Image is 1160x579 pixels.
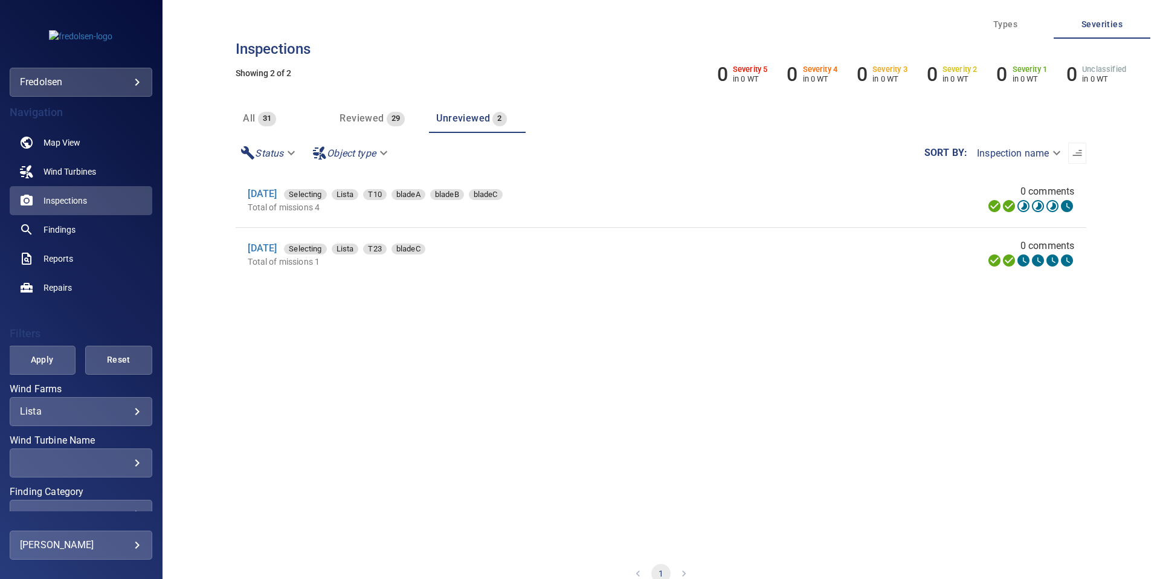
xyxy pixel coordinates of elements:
[1060,253,1074,268] svg: Classification 0%
[236,143,303,164] div: Status
[363,243,386,255] span: T23
[10,68,152,97] div: fredolsen
[391,189,425,201] span: bladeA
[1082,74,1126,83] p: in 0 WT
[1016,199,1031,213] svg: Selecting 26%
[10,273,152,302] a: repairs noActive
[1002,199,1016,213] svg: Data Formatted 100%
[43,166,96,178] span: Wind Turbines
[1045,253,1060,268] svg: Matching 0%
[1068,143,1086,164] button: Sort list from oldest to newest
[10,157,152,186] a: windturbines noActive
[857,63,868,86] h6: 0
[236,69,1086,78] h5: Showing 2 of 2
[10,244,152,273] a: reports noActive
[430,189,464,201] span: bladeB
[10,186,152,215] a: inspections active
[20,535,142,555] div: [PERSON_NAME]
[10,500,152,529] div: Finding Category
[236,41,1086,57] h3: Inspections
[1020,184,1075,199] span: 0 comments
[284,243,326,255] span: Selecting
[733,65,768,74] h6: Severity 5
[391,243,425,255] span: bladeC
[1082,65,1126,74] h6: Unclassified
[43,282,72,294] span: Repairs
[857,63,907,86] li: Severity 3
[1031,199,1045,213] svg: ML Processing 21%
[1060,199,1074,213] svg: Classification 0%
[967,143,1068,164] div: Inspection name
[10,448,152,477] div: Wind Turbine Name
[243,112,255,124] span: All
[387,112,405,126] span: 29
[248,201,746,213] p: Total of missions 4
[942,74,978,83] p: in 0 WT
[363,189,386,200] div: T10
[787,63,797,86] h6: 0
[100,352,137,367] span: Reset
[996,63,1047,86] li: Severity 1
[332,189,359,200] div: Lista
[787,63,837,86] li: Severity 4
[20,73,142,92] div: fredolsen
[987,253,1002,268] svg: Uploading 100%
[248,256,707,268] p: Total of missions 1
[1016,253,1031,268] svg: Selecting 0%
[469,189,503,200] div: bladeC
[872,74,907,83] p: in 0 WT
[10,384,152,394] label: Wind Farms
[469,189,503,201] span: bladeC
[20,406,142,417] div: Lista
[1066,63,1126,86] li: Severity Unclassified
[10,106,152,118] h4: Navigation
[717,63,768,86] li: Severity 5
[248,188,277,199] a: [DATE]
[284,189,326,200] div: Selecting
[717,63,728,86] h6: 0
[924,148,967,158] label: Sort by :
[1061,17,1143,32] span: Severities
[430,189,464,200] div: bladeB
[255,147,283,159] em: Status
[43,224,76,236] span: Findings
[327,147,376,159] em: Object type
[1002,253,1016,268] svg: Data Formatted 100%
[1013,74,1048,83] p: in 0 WT
[332,243,359,255] span: Lista
[363,244,386,254] div: T23
[85,346,152,375] button: Reset
[1066,63,1077,86] h6: 0
[284,244,326,254] div: Selecting
[24,352,60,367] span: Apply
[492,112,506,126] span: 2
[49,30,112,42] img: fredolsen-logo
[391,189,425,200] div: bladeA
[43,137,80,149] span: Map View
[8,346,76,375] button: Apply
[10,436,152,445] label: Wind Turbine Name
[340,112,384,124] span: Reviewed
[363,189,386,201] span: T10
[1045,199,1060,213] svg: Matching 6%
[803,74,838,83] p: in 0 WT
[284,189,326,201] span: Selecting
[332,189,359,201] span: Lista
[987,199,1002,213] svg: Uploading 100%
[996,63,1007,86] h6: 0
[803,65,838,74] h6: Severity 4
[332,244,359,254] div: Lista
[733,74,768,83] p: in 0 WT
[391,244,425,254] div: bladeC
[872,65,907,74] h6: Severity 3
[927,63,978,86] li: Severity 2
[248,242,277,254] a: [DATE]
[10,328,152,340] h4: Filters
[258,112,277,126] span: 31
[927,63,938,86] h6: 0
[1020,239,1075,253] span: 0 comments
[942,65,978,74] h6: Severity 2
[43,195,87,207] span: Inspections
[964,17,1046,32] span: Types
[10,215,152,244] a: findings noActive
